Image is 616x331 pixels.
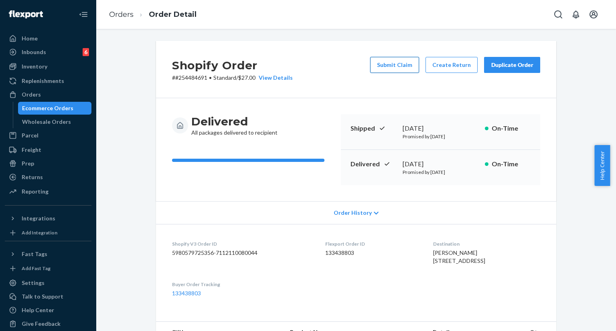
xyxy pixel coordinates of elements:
[18,102,92,115] a: Ecommerce Orders
[172,290,201,297] a: 133438803
[5,60,91,73] a: Inventory
[5,212,91,225] button: Integrations
[22,229,57,236] div: Add Integration
[5,157,91,170] a: Prep
[550,6,566,22] button: Open Search Box
[5,304,91,317] a: Help Center
[9,10,43,18] img: Flexport logo
[22,293,63,301] div: Talk to Support
[22,265,51,272] div: Add Fast Tag
[75,6,91,22] button: Close Navigation
[5,317,91,330] button: Give Feedback
[5,46,91,59] a: Inbounds6
[213,74,236,81] span: Standard
[172,281,312,288] dt: Buyer Order Tracking
[5,75,91,87] a: Replenishments
[191,114,278,137] div: All packages delivered to recipient
[209,74,212,81] span: •
[5,88,91,101] a: Orders
[22,250,47,258] div: Fast Tags
[433,249,485,264] span: [PERSON_NAME] [STREET_ADDRESS]
[325,240,420,247] dt: Flexport Order ID
[22,188,49,196] div: Reporting
[492,159,531,169] p: On-Time
[83,48,89,56] div: 6
[484,57,540,73] button: Duplicate Order
[103,3,203,26] ol: breadcrumbs
[5,264,91,273] a: Add Fast Tag
[334,209,372,217] span: Order History
[22,146,41,154] div: Freight
[5,248,91,260] button: Fast Tags
[172,57,293,74] h2: Shopify Order
[325,249,420,257] dd: 133438803
[109,10,134,19] a: Orders
[586,6,602,22] button: Open account menu
[5,171,91,184] a: Returns
[351,159,396,169] p: Delivered
[172,240,312,247] dt: Shopify V3 Order ID
[492,124,531,133] p: On-Time
[22,159,34,168] div: Prep
[22,306,54,314] div: Help Center
[5,277,91,289] a: Settings
[22,131,38,139] div: Parcel
[22,91,41,99] div: Orders
[22,279,45,287] div: Settings
[5,129,91,142] a: Parcel
[403,169,478,176] p: Promised by [DATE]
[403,159,478,169] div: [DATE]
[5,32,91,45] a: Home
[5,290,91,303] a: Talk to Support
[22,48,46,56] div: Inbounds
[403,133,478,140] p: Promised by [DATE]
[351,124,396,133] p: Shipped
[568,6,584,22] button: Open notifications
[18,115,92,128] a: Wholesale Orders
[491,61,533,69] div: Duplicate Order
[22,77,64,85] div: Replenishments
[370,57,419,73] button: Submit Claim
[191,114,278,129] h3: Delivered
[403,124,478,133] div: [DATE]
[22,214,55,222] div: Integrations
[22,118,71,126] div: Wholesale Orders
[594,145,610,186] button: Help Center
[22,104,73,112] div: Ecommerce Orders
[433,240,540,247] dt: Destination
[22,63,47,71] div: Inventory
[172,249,312,257] dd: 5980579725356-7112110080044
[149,10,197,19] a: Order Detail
[255,74,293,82] button: View Details
[22,320,61,328] div: Give Feedback
[22,173,43,181] div: Returns
[426,57,478,73] button: Create Return
[22,34,38,42] div: Home
[5,143,91,156] a: Freight
[5,228,91,238] a: Add Integration
[5,185,91,198] a: Reporting
[172,74,293,82] p: # #254484691 / $27.00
